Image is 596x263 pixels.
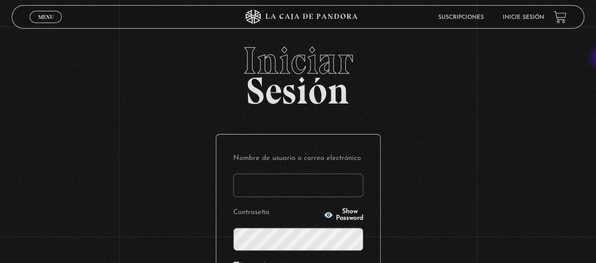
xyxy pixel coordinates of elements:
span: Menu [38,14,54,20]
a: Suscripciones [438,15,484,20]
span: Iniciar [12,42,584,80]
h2: Sesión [12,42,584,102]
label: Nombre de usuario o correo electrónico [233,151,363,166]
button: Show Password [324,208,363,222]
span: Cerrar [35,22,57,29]
label: Contraseña [233,206,321,220]
a: View your shopping cart [554,11,566,24]
span: Show Password [336,208,363,222]
a: Inicie sesión [503,15,544,20]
